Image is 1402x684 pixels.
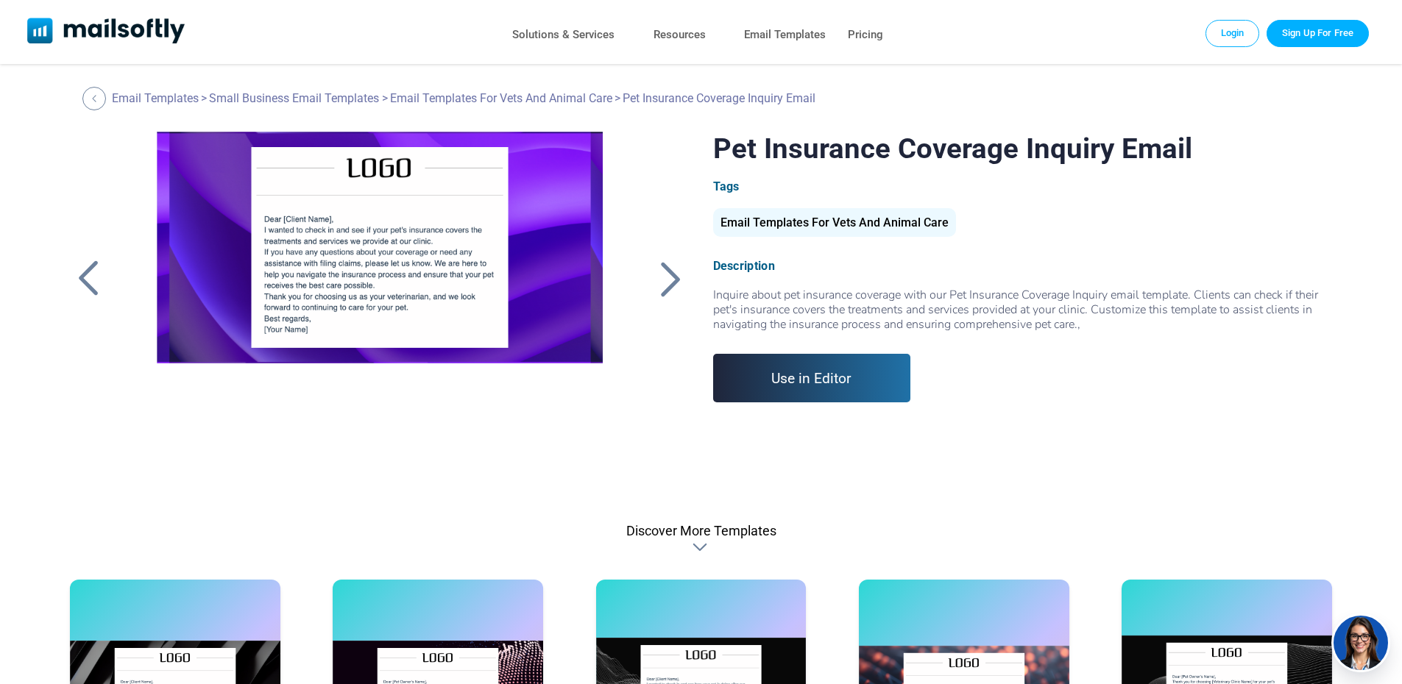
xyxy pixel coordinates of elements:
[70,260,107,298] a: Back
[1267,20,1369,46] a: Trial
[209,91,379,105] a: Small Business Email Templates
[1205,20,1260,46] a: Login
[848,24,883,46] a: Pricing
[112,91,199,105] a: Email Templates
[713,354,911,402] a: Use in Editor
[626,523,776,538] div: Discover More Templates
[654,24,706,46] a: Resources
[713,208,956,237] div: Email Templates For Vets And Animal Care
[713,132,1332,165] h1: Pet Insurance Coverage Inquiry Email
[390,91,612,105] a: Email Templates For Vets And Animal Care
[744,24,826,46] a: Email Templates
[132,132,627,499] a: Pet Insurance Coverage Inquiry Email
[713,179,1332,193] div: Tags
[512,24,615,46] a: Solutions & Services
[653,260,690,298] a: Back
[713,221,956,228] a: Email Templates For Vets And Animal Care
[713,259,1332,273] div: Description
[693,540,710,555] div: Discover More Templates
[713,287,1318,332] span: Inquire about pet insurance coverage with our Pet Insurance Coverage Inquiry email template. Clie...
[82,87,110,110] a: Back
[27,18,185,46] a: Mailsoftly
